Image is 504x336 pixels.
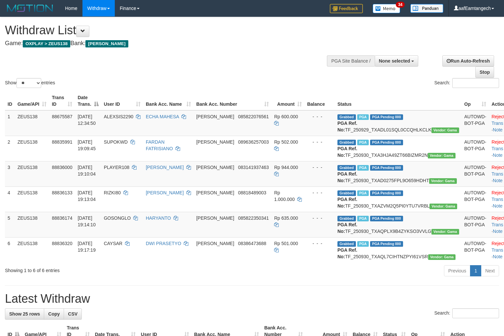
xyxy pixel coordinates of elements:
th: Op: activate to sort column ascending [462,92,489,110]
td: 4 [5,186,15,212]
th: ID [5,92,15,110]
span: Grabbed [337,165,356,171]
span: [PERSON_NAME] [196,139,234,145]
span: Copy 089636257003 to clipboard [238,139,269,145]
span: [DATE] 19:17:19 [78,241,96,253]
td: TF_250930_TXAD0275FPL9O659HDHT [335,161,462,186]
span: GOSONGLO [104,215,131,221]
th: Bank Acc. Name: activate to sort column ascending [143,92,194,110]
b: PGA Ref. No: [337,222,357,234]
input: Search: [452,308,499,318]
td: AUTOWD-BOT-PGA [462,212,489,237]
span: 88836133 [52,190,72,195]
span: PGA Pending [370,165,403,171]
td: TF_250930_TXAQPLX9B4ZYKSO3VVLG [335,212,462,237]
span: 88836320 [52,241,72,246]
span: Vendor URL: https://trx31.1velocity.biz [428,254,456,260]
span: Vendor URL: https://trx31.1velocity.biz [429,204,457,209]
th: User ID: activate to sort column ascending [101,92,143,110]
img: Button%20Memo.svg [373,4,400,13]
td: 6 [5,237,15,263]
span: Vendor URL: https://trx31.1velocity.biz [431,229,459,235]
td: 5 [5,212,15,237]
a: CSV [64,308,82,320]
span: Grabbed [337,216,356,221]
div: Showing 1 to 6 of 6 entries [5,265,205,274]
span: PGA Pending [370,114,403,120]
a: Previous [444,265,470,276]
td: AUTOWD-BOT-PGA [462,186,489,212]
span: Vendor URL: https://trx31.1velocity.biz [429,178,457,184]
span: Copy [48,311,60,317]
div: - - - [307,215,332,221]
span: Rp 944.000 [274,165,298,170]
span: Copy 083141937463 to clipboard [238,165,269,170]
span: Grabbed [337,241,356,247]
span: PGA Pending [370,140,403,145]
a: DWI PRASETYO [146,241,181,246]
a: Note [493,178,503,183]
span: [DATE] 12:34:50 [78,114,96,126]
td: TF_250930_TXAZVM2Q5PI0YTU7VRBL [335,186,462,212]
a: Next [481,265,499,276]
span: PLAYER108 [104,165,130,170]
span: Copy 08818489003 to clipboard [238,190,267,195]
td: 3 [5,161,15,186]
div: PGA Site Balance / [327,55,374,67]
td: AUTOWD-BOT-PGA [462,136,489,161]
span: [DATE] 19:10:04 [78,165,96,177]
span: Copy 08386473688 to clipboard [238,241,267,246]
span: Grabbed [337,190,356,196]
span: Rp 635.000 [274,215,298,221]
span: Marked by aafpengsreynich [357,140,369,145]
th: Date Trans.: activate to sort column descending [75,92,101,110]
span: Vendor URL: https://trx31.1velocity.biz [431,127,459,133]
span: Grabbed [337,114,356,120]
span: [PERSON_NAME] [196,165,234,170]
span: [PERSON_NAME] [196,190,234,195]
td: AUTOWD-BOT-PGA [462,237,489,263]
span: OXPLAY > ZEUS138 [23,40,70,47]
button: None selected [375,55,419,67]
th: Trans ID: activate to sort column ascending [49,92,75,110]
td: 1 [5,110,15,136]
span: SUPOKWD [104,139,128,145]
b: PGA Ref. No: [337,171,357,183]
b: PGA Ref. No: [337,247,357,259]
td: ZEUS138 [15,237,49,263]
span: PGA Pending [370,241,403,247]
span: Marked by aafpengsreynich [357,216,369,221]
a: Note [493,254,503,259]
a: Note [493,229,503,234]
span: 34 [396,2,405,8]
span: [PERSON_NAME] [196,241,234,246]
div: - - - [307,164,332,171]
b: PGA Ref. No: [337,121,357,132]
label: Search: [434,308,499,318]
b: PGA Ref. No: [337,146,357,158]
a: Copy [44,308,64,320]
span: RIZKI80 [104,190,121,195]
span: 88835991 [52,139,72,145]
label: Search: [434,78,499,88]
h1: Withdraw List [5,24,330,37]
a: ECHA MAHESA [146,114,179,119]
img: Feedback.jpg [330,4,363,13]
th: Balance [304,92,335,110]
span: Vendor URL: https://trx31.1velocity.biz [428,153,456,158]
span: None selected [379,58,410,64]
span: Copy 085822350341 to clipboard [238,215,269,221]
span: [PERSON_NAME] [85,40,128,47]
span: Rp 1.000.000 [274,190,295,202]
span: [DATE] 19:09:45 [78,139,96,151]
div: - - - [307,139,332,145]
div: - - - [307,240,332,247]
div: - - - [307,113,332,120]
a: Note [493,127,503,132]
span: 88836174 [52,215,72,221]
td: ZEUS138 [15,110,49,136]
span: 88675587 [52,114,72,119]
a: FARDAN FATRISIANO [146,139,173,151]
img: panduan.png [410,4,443,13]
h1: Latest Withdraw [5,292,499,305]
